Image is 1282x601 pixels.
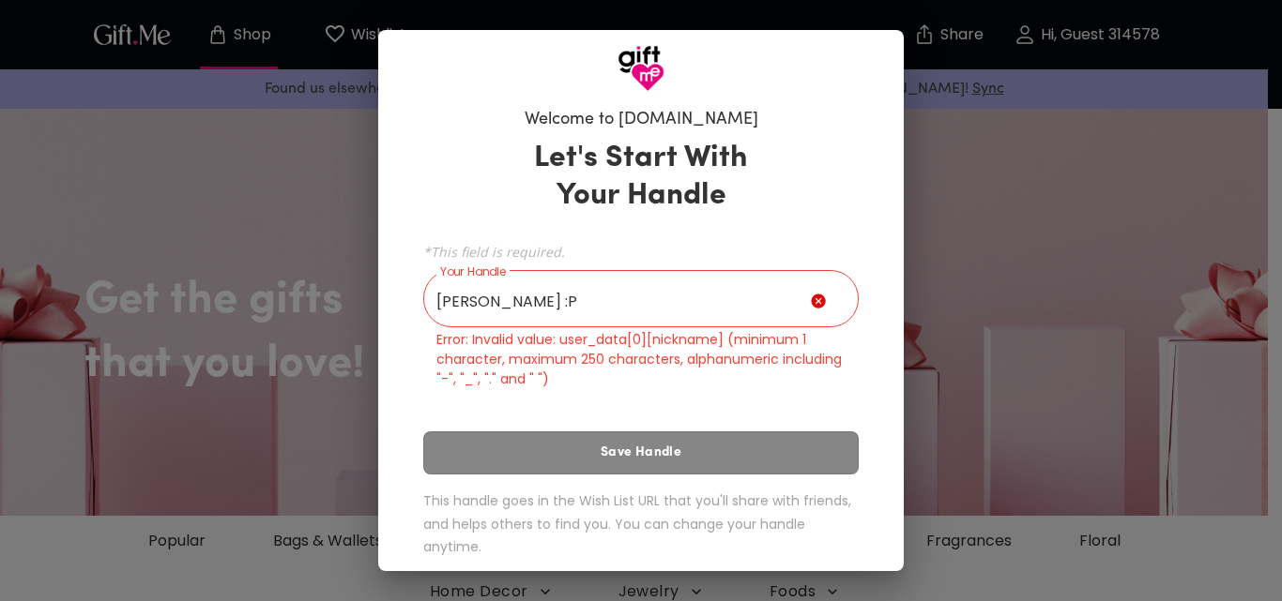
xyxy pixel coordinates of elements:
[423,275,811,327] input: Your Handle
[618,45,664,92] img: GiftMe Logo
[525,109,758,131] h6: Welcome to [DOMAIN_NAME]
[423,243,859,261] span: *This field is required.
[423,489,859,559] h6: This handle goes in the Wish List URL that you'll share with friends, and helps others to find yo...
[511,140,771,215] h3: Let's Start With Your Handle
[436,330,846,389] p: Error: Invalid value: user_data[0][nickname] (minimum 1 character, maximum 250 characters, alphan...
